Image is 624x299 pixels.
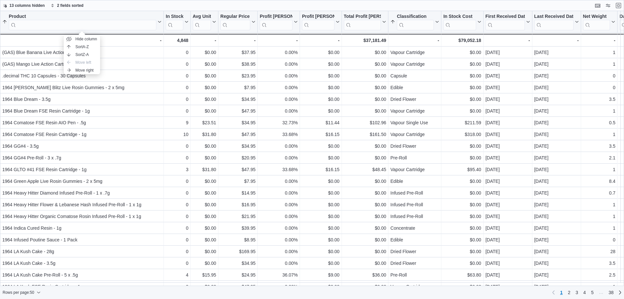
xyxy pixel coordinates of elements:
[534,212,579,220] div: [DATE]
[534,84,579,91] div: [DATE]
[583,142,616,150] div: 3.5
[2,130,162,138] div: 1964 Comatose FSE Resin Cartridge - 1g
[302,154,339,162] div: $0.00
[583,84,616,91] div: 0
[220,48,255,56] div: $37.95
[193,236,216,244] div: $0.00
[220,14,250,20] div: Regular Price
[220,248,255,255] div: $169.95
[260,224,298,232] div: 0.00%
[565,287,573,298] a: Page 2 of 38
[397,14,434,20] div: Classification
[260,14,292,30] div: Profit Margin (%)
[2,189,162,197] div: 1964 Heavy Hitter Diamond Infused Pre-Roll - 1 x .7g
[486,48,530,56] div: [DATE]
[443,224,481,232] div: $0.00
[344,14,381,30] div: Total Profit Margin ($)
[443,142,481,150] div: $0.00
[193,72,216,80] div: $0.00
[260,154,298,162] div: 0.00%
[193,14,211,20] div: Avg Unit Cost In Stock
[486,60,530,68] div: [DATE]
[302,14,334,30] div: Profit Margin ($)
[166,72,188,80] div: 0
[443,36,481,44] div: $79,052.18
[583,130,616,138] div: 1
[443,14,476,20] div: In Stock Cost
[2,154,162,162] div: 1964 GG#4 Pre-Roll - 3 x .7g
[302,212,339,220] div: $0.00
[220,142,255,150] div: $34.95
[2,201,162,209] div: 1964 Heavy Hitter Flower & Lebanese Hash Infused Pre-Roll - 1 x 1g
[260,107,298,115] div: 0.00%
[166,14,183,30] div: In Stock Qty
[344,201,386,209] div: $0.00
[443,189,481,197] div: $0.00
[193,154,216,162] div: $0.00
[534,224,579,232] div: [DATE]
[2,107,162,115] div: 1964 Blue Dream FSE Resin Cartridge - 1g
[534,14,579,30] button: Last Received Date
[583,14,610,30] div: Net Weight
[166,14,183,20] div: In Stock Qty
[534,142,579,150] div: [DATE]
[560,289,563,296] span: 1
[2,95,162,103] div: 1964 Blue Dream - 3.5g
[302,236,339,244] div: $0.00
[583,14,616,30] button: Net Weight
[166,95,188,103] div: 0
[260,36,298,44] div: -
[302,107,339,115] div: $0.00
[302,166,339,173] div: $16.15
[302,14,334,20] div: Profit [PERSON_NAME] ($)
[390,60,439,68] div: Vapour Cartridge
[344,154,386,162] div: $0.00
[534,14,574,30] div: Last Received Date
[220,224,255,232] div: $39.95
[534,60,579,68] div: [DATE]
[260,142,298,150] div: 0.00%
[302,201,339,209] div: $0.00
[390,107,439,115] div: Vapour Cartridge
[344,130,386,138] div: $161.50
[344,72,386,80] div: $0.00
[390,166,439,173] div: Vapour Cartridge
[443,14,481,30] button: In Stock Cost
[390,212,439,220] div: Infused Pre-Roll
[193,48,216,56] div: $0.00
[193,119,216,127] div: $23.51
[302,95,339,103] div: $0.00
[64,59,100,66] button: Move left
[9,14,156,20] div: Product
[583,60,616,68] div: 1
[390,14,439,30] button: Classification
[2,60,162,68] div: (GAS) Mango Live Action Cartridge - 1g
[302,224,339,232] div: $0.00
[344,224,386,232] div: $0.00
[193,224,216,232] div: $0.00
[390,154,439,162] div: Pre-Roll
[260,72,298,80] div: 0.00%
[534,36,579,44] div: -
[344,189,386,197] div: $0.00
[443,177,481,185] div: $0.00
[166,236,188,244] div: 0
[390,201,439,209] div: Infused Pre-Roll
[302,248,339,255] div: $0.00
[2,48,162,56] div: (GAS) Blue Banana Live Action Cartridge - 1g
[220,166,255,173] div: $47.95
[193,84,216,91] div: $0.00
[193,166,216,173] div: $31.80
[486,14,525,20] div: First Received Date
[583,48,616,56] div: 1
[166,177,188,185] div: 0
[583,107,616,115] div: 1
[486,95,530,103] div: [DATE]
[75,36,97,42] span: Hide column
[344,107,386,115] div: $0.00
[390,119,439,127] div: Vapour Single Use
[75,52,89,57] span: Sort Z-A
[260,60,298,68] div: 0.00%
[220,201,255,209] div: $16.95
[2,119,162,127] div: 1964 Comatose FSE Resin AIO Pen - .5g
